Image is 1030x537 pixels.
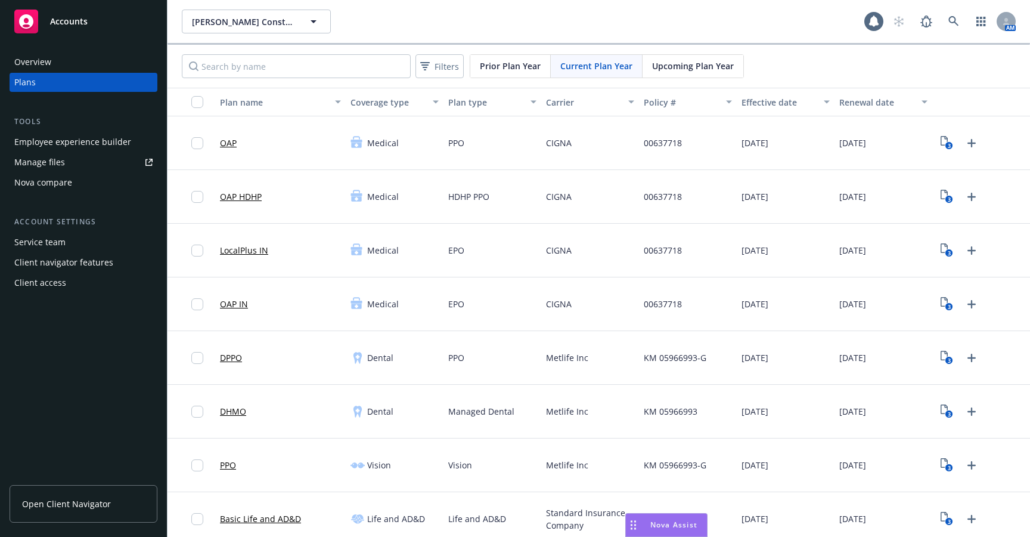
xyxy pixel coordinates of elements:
span: Nova Assist [650,520,697,530]
input: Toggle Row Selected [191,406,203,418]
text: 3 [947,464,950,472]
span: EPO [448,298,464,310]
span: CIGNA [546,244,572,257]
span: Medical [367,244,399,257]
div: Client access [14,273,66,292]
div: Policy # [644,96,719,109]
a: Switch app [969,10,993,33]
div: Plan name [220,96,328,109]
span: Managed Dental [448,405,514,418]
a: Service team [10,233,157,252]
span: CIGNA [546,137,572,149]
span: Upcoming Plan Year [652,60,734,72]
a: Nova compare [10,173,157,192]
div: Manage files [14,153,65,172]
a: Upload Plan Documents [962,187,981,206]
span: [PERSON_NAME] Construction Company [192,16,295,28]
a: OAP [220,137,237,149]
text: 3 [947,196,950,203]
a: View Plan Documents [937,510,956,529]
span: [DATE] [839,513,866,525]
input: Select all [191,96,203,108]
span: Vision [448,459,472,471]
span: KM 05966993 [644,405,697,418]
span: Open Client Navigator [22,498,111,510]
a: DPPO [220,351,242,364]
a: Plans [10,73,157,92]
a: LocalPlus IN [220,244,268,257]
span: [DATE] [742,459,768,471]
input: Toggle Row Selected [191,459,203,471]
a: Employee experience builder [10,132,157,152]
input: Toggle Row Selected [191,298,203,310]
span: Metlife Inc [546,459,588,471]
span: 170842 [644,513,672,525]
span: Medical [367,137,399,149]
span: Dental [367,405,393,418]
span: 00637718 [644,298,682,310]
a: View Plan Documents [937,241,956,260]
span: [DATE] [839,244,866,257]
span: Filters [418,58,461,75]
span: Metlife Inc [546,351,588,364]
a: Upload Plan Documents [962,241,981,260]
span: [DATE] [742,351,768,364]
a: Manage files [10,153,157,172]
span: [DATE] [742,405,768,418]
a: DHMO [220,405,246,418]
a: Upload Plan Documents [962,510,981,529]
a: Basic Life and AD&D [220,513,301,525]
span: 00637718 [644,137,682,149]
span: Metlife Inc [546,405,588,418]
a: OAP IN [220,298,248,310]
a: Client access [10,273,157,292]
span: CIGNA [546,298,572,310]
span: [DATE] [839,405,866,418]
input: Toggle Row Selected [191,245,203,257]
div: Drag to move [626,514,641,536]
div: Service team [14,233,66,252]
text: 3 [947,411,950,418]
span: [DATE] [839,137,866,149]
a: View Plan Documents [937,402,956,421]
button: Carrier [541,88,639,116]
span: [DATE] [839,298,866,310]
input: Toggle Row Selected [191,191,203,203]
span: Accounts [50,17,88,26]
span: [DATE] [839,459,866,471]
a: View Plan Documents [937,348,956,368]
button: Renewal date [834,88,932,116]
a: Client navigator features [10,253,157,272]
input: Search by name [182,54,411,78]
div: Plan type [448,96,523,109]
a: Upload Plan Documents [962,402,981,421]
div: Tools [10,116,157,128]
a: View Plan Documents [937,187,956,206]
text: 3 [947,249,950,257]
button: [PERSON_NAME] Construction Company [182,10,331,33]
div: Employee experience builder [14,132,131,152]
a: OAP HDHP [220,190,262,203]
text: 3 [947,303,950,311]
div: Client navigator features [14,253,113,272]
span: Filters [435,60,459,73]
span: [DATE] [742,244,768,257]
button: Policy # [639,88,737,116]
button: Plan name [215,88,346,116]
button: Plan type [443,88,541,116]
span: [DATE] [742,513,768,525]
span: KM 05966993-G [644,459,706,471]
div: Account settings [10,216,157,228]
span: KM 05966993-G [644,351,706,364]
a: View Plan Documents [937,134,956,153]
button: Nova Assist [625,513,708,537]
a: View Plan Documents [937,295,956,314]
span: Standard Insurance Company [546,507,634,532]
span: Medical [367,298,399,310]
div: Overview [14,53,51,72]
span: [DATE] [742,298,768,310]
div: Plans [14,73,36,92]
a: PPO [220,459,236,471]
span: [DATE] [742,190,768,203]
span: Medical [367,190,399,203]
